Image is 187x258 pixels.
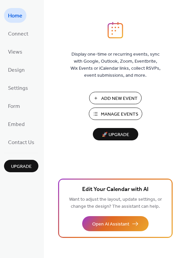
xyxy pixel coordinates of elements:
a: Contact Us [4,135,38,149]
a: Views [4,44,26,59]
a: Home [4,8,26,23]
span: Want to adjust the layout, update settings, or change the design? The assistant can help. [69,195,162,211]
span: Display one-time or recurring events, sync with Google, Outlook, Zoom, Eventbrite, Wix Events or ... [70,51,161,79]
button: Manage Events [89,108,142,120]
span: Connect [8,29,28,40]
span: Upgrade [11,163,32,170]
button: Open AI Assistant [82,216,149,231]
span: Add New Event [101,95,138,102]
span: Manage Events [101,111,138,118]
a: Connect [4,26,32,41]
a: Form [4,99,24,113]
img: logo_icon.svg [108,22,123,39]
a: Embed [4,117,29,131]
span: 🚀 Upgrade [97,130,134,139]
span: Contact Us [8,137,34,148]
span: Edit Your Calendar with AI [82,185,149,194]
span: Form [8,101,20,112]
span: Home [8,11,22,21]
span: Views [8,47,22,58]
span: Open AI Assistant [92,221,129,228]
button: Upgrade [4,160,38,172]
a: Design [4,62,29,77]
button: 🚀 Upgrade [93,128,138,140]
a: Settings [4,80,32,95]
span: Embed [8,119,25,130]
span: Design [8,65,25,76]
button: Add New Event [89,92,142,104]
span: Settings [8,83,28,94]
